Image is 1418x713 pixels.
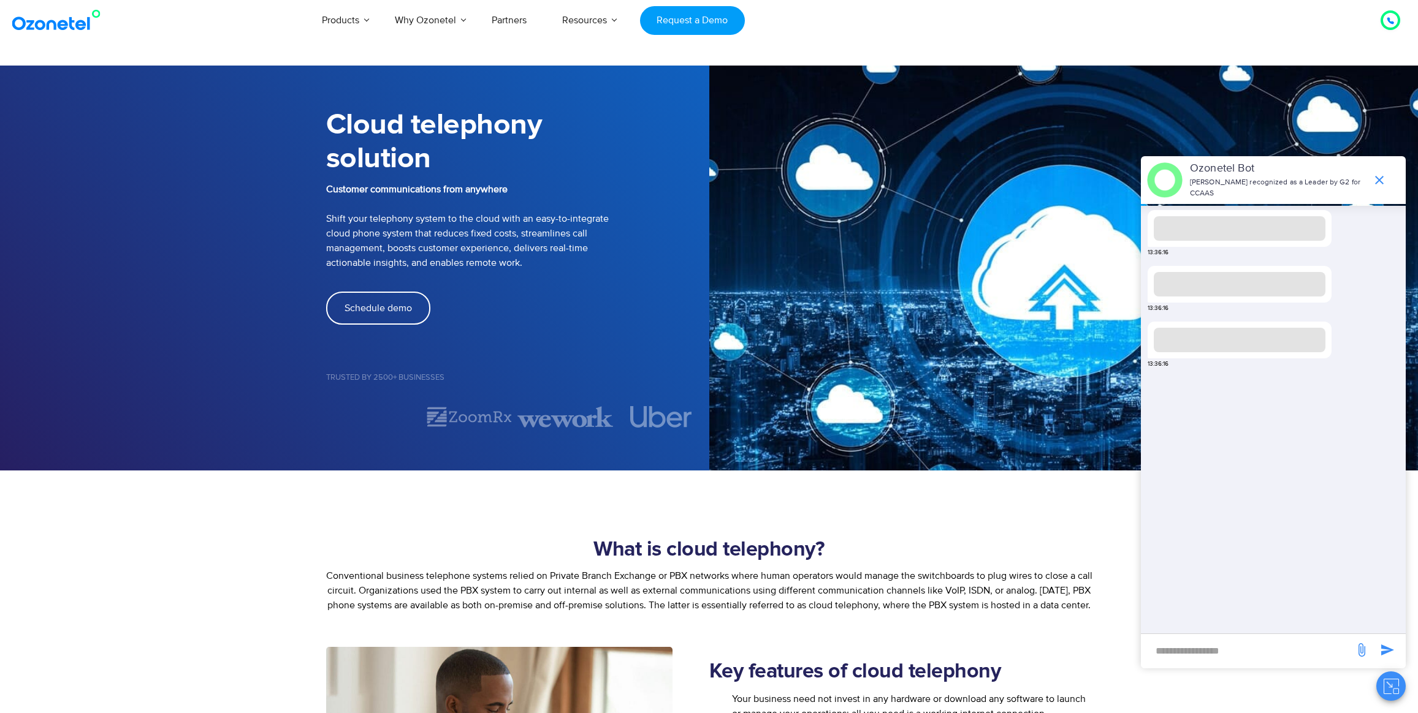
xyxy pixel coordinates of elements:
[1375,638,1400,662] span: send message
[326,570,1092,611] span: Conventional business telephone systems relied on Private Branch Exchange or PBX networks where h...
[1148,248,1168,257] span: 13:36:16
[425,406,513,428] img: zoomrx.svg
[640,6,745,35] a: Request a Demo
[1367,168,1392,192] span: end chat or minimize
[326,183,508,195] b: Customer communications from anywhere
[613,406,709,428] div: 4 of 7
[326,538,1092,562] h2: What is cloud telephony?
[1147,640,1348,662] div: new-msg-input
[422,406,517,428] div: 2 of 7
[326,374,709,382] h5: Trusted by 2500+ Businesses
[1190,177,1366,199] p: [PERSON_NAME] recognized as a Leader by G2 for CCAAS
[345,303,412,313] span: Schedule demo
[1148,360,1168,369] span: 13:36:16
[1148,304,1168,313] span: 13:36:16
[1147,162,1183,198] img: header
[326,108,709,176] h1: Cloud telephony solution
[326,406,709,428] div: Image Carousel
[517,406,613,428] img: wework.svg
[709,660,1092,684] h2: Key features of cloud telephony
[1376,671,1406,701] button: Close chat
[326,182,709,270] p: Shift your telephony system to the cloud with an easy-to-integrate cloud phone system that reduce...
[1190,160,1366,177] p: Ozonetel Bot
[1349,638,1374,662] span: send message
[326,292,430,325] a: Schedule demo
[630,406,693,428] img: uber.svg
[517,406,613,428] div: 3 of 7
[326,410,422,424] div: 1 of 7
